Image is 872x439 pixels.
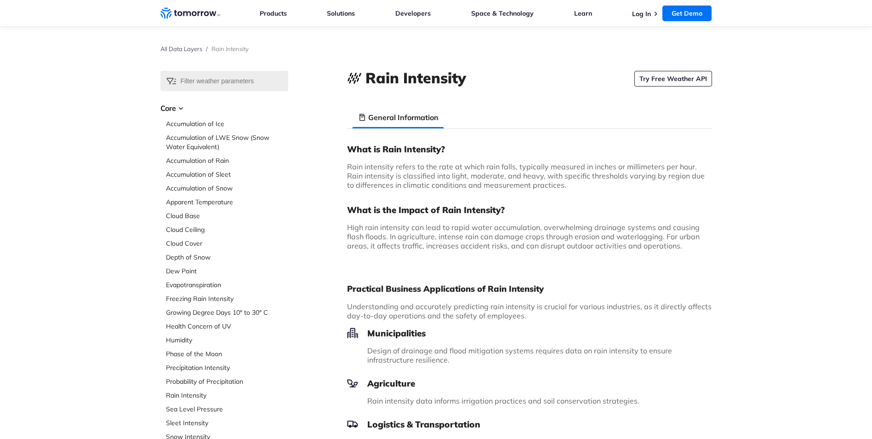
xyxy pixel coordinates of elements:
h3: Municipalities [347,328,712,339]
a: Get Demo [662,6,712,21]
a: Accumulation of Snow [166,184,288,193]
a: Learn [574,9,592,17]
a: Freezing Rain Intensity [166,294,288,303]
a: Accumulation of Rain [166,156,288,165]
h3: Agriculture [347,378,712,389]
h3: Core [160,103,288,114]
h3: What is the Impact of Rain Intensity? [347,204,712,215]
a: Humidity [166,335,288,345]
input: Filter weather parameters [160,71,288,91]
a: Products [260,9,287,17]
a: All Data Layers [160,45,202,52]
span: / [206,45,208,52]
a: Phase of the Moon [166,349,288,358]
span: High rain intensity can lead to rapid water accumulation, overwhelming drainage systems and causi... [347,223,700,250]
a: Cloud Base [166,211,288,220]
h3: What is Rain Intensity? [347,144,712,155]
a: Health Concern of UV [166,322,288,331]
a: Growing Degree Days 10° to 30° C [166,308,288,317]
a: Accumulation of Sleet [166,170,288,179]
a: Rain Intensity [166,391,288,400]
h1: Rain Intensity [365,68,466,88]
h3: Logistics & Transportation [347,419,712,430]
a: Space & Technology [471,9,534,17]
a: Sea Level Pressure [166,404,288,414]
span: Rain intensity data informs irrigation practices and soil conservation strategies. [367,396,639,405]
a: Cloud Ceiling [166,225,288,234]
a: Dew Point [166,266,288,276]
a: Cloud Cover [166,239,288,248]
a: Log In [632,10,651,18]
a: Try Free Weather API [634,71,712,87]
a: Sleet Intensity [166,418,288,427]
span: Understanding and accurately predicting rain intensity is crucial for various industries, as it d... [347,302,712,320]
a: Evapotranspiration [166,280,288,289]
span: Rain intensity refers to the rate at which rain falls, typically measured in inches or millimeter... [347,162,705,190]
a: Accumulation of LWE Snow (Snow Water Equivalent) [166,133,288,151]
a: Apparent Temperature [166,197,288,207]
span: Design of drainage and flood mitigation systems requires data on rain intensity to ensure infrast... [367,346,672,364]
a: Solutions [327,9,355,17]
a: Precipitation Intensity [166,363,288,372]
a: Accumulation of Ice [166,119,288,128]
a: Home link [160,6,220,20]
span: Rain Intensity [211,45,249,52]
h2: Practical Business Applications of Rain Intensity [347,283,712,295]
a: Depth of Snow [166,253,288,262]
a: Developers [395,9,431,17]
li: General Information [353,106,444,128]
h3: General Information [368,112,439,123]
a: Probability of Precipitation [166,377,288,386]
